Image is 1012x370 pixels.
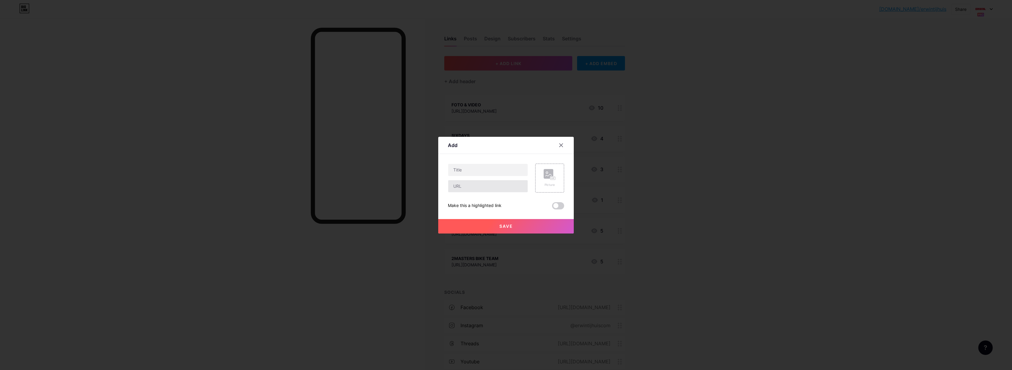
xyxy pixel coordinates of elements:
[448,202,501,209] div: Make this a highlighted link
[499,224,513,229] span: Save
[448,164,528,176] input: Title
[448,180,528,192] input: URL
[438,219,574,234] button: Save
[544,183,556,187] div: Picture
[448,142,458,149] div: Add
